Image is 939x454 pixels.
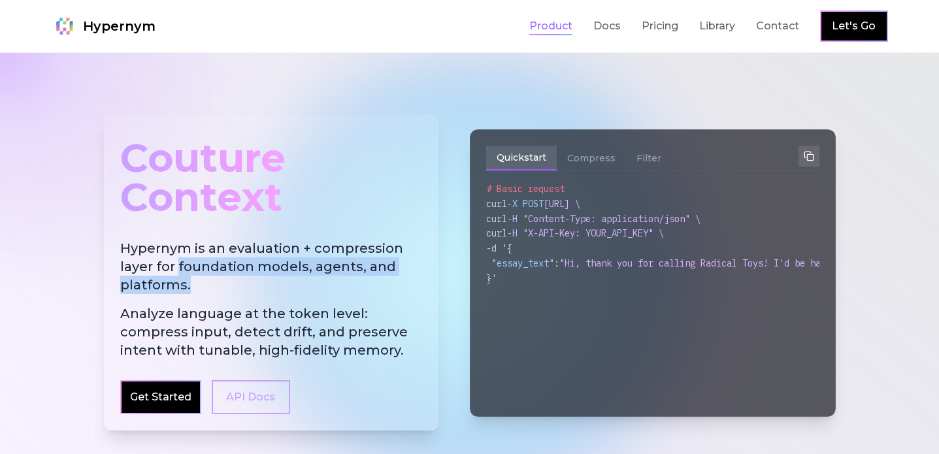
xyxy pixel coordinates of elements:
a: API Docs [212,380,290,414]
span: : [554,257,559,269]
span: curl [486,213,507,225]
a: Contact [756,18,799,34]
span: -d '{ [486,242,512,254]
a: Pricing [642,18,678,34]
span: curl [486,227,507,239]
h2: Hypernym is an evaluation + compression layer for foundation models, agents, and platforms. [120,239,422,359]
span: "essay_text" [491,257,554,269]
a: Get Started [130,389,191,405]
button: Compress [557,146,626,170]
a: Let's Go [832,18,876,34]
button: Quickstart [486,146,557,170]
a: Hypernym [52,13,156,39]
span: curl [486,198,507,210]
span: Content-Type: application/json" \ [528,213,700,225]
a: Product [529,18,572,34]
img: Hypernym Logo [52,13,78,39]
span: Analyze language at the token level: compress input, detect drift, and preserve intent with tunab... [120,304,422,359]
a: Docs [593,18,621,34]
span: Hypernym [83,17,156,35]
span: [URL] \ [544,198,580,210]
span: -H " [507,227,528,239]
span: -H " [507,213,528,225]
a: Library [699,18,735,34]
span: }' [486,272,497,284]
span: -X POST [507,198,544,210]
span: X-API-Key: YOUR_API_KEY" \ [528,227,664,239]
span: # Basic request [486,183,565,195]
button: Filter [626,146,672,170]
div: Couture Context [120,132,422,223]
button: Copy to clipboard [799,146,819,167]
